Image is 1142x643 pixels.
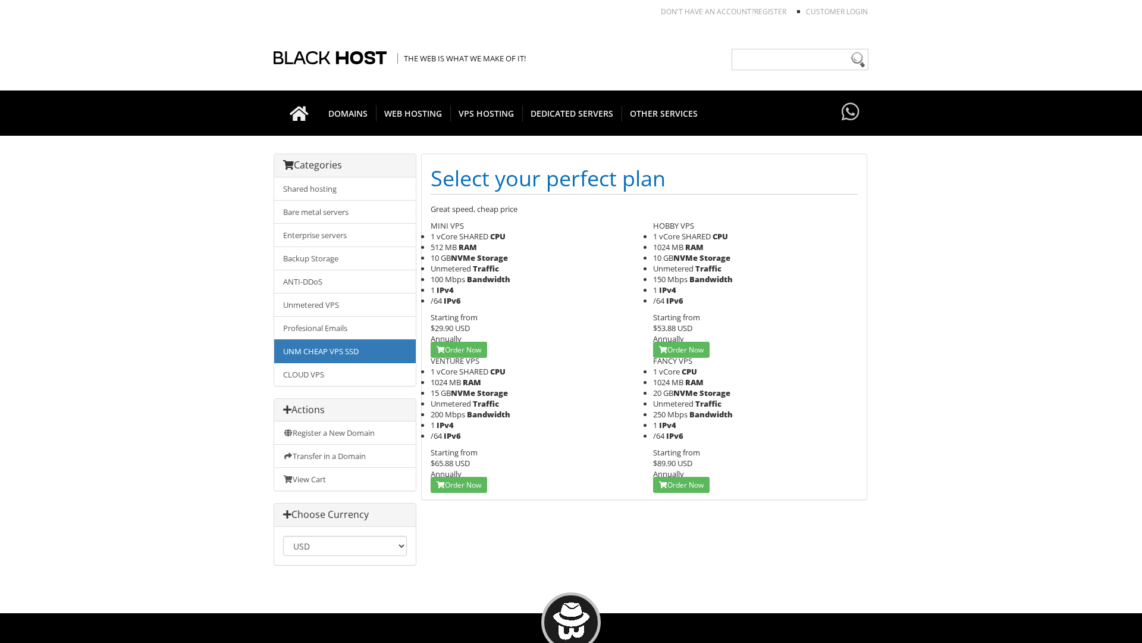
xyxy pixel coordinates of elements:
[451,252,475,263] b: NVMe
[653,342,710,358] a: Order Now
[653,323,692,333] span: $53.88 USD
[274,363,416,386] a: CLOUD VPS
[699,252,730,263] b: Storage
[659,420,676,430] b: IPv4
[431,458,470,469] span: $65.88 USD
[653,388,698,398] span: 20 GB
[653,430,664,441] span: /64
[653,477,710,493] a: Order Now
[283,160,407,171] h3: Categories
[653,220,694,231] span: HOBBY VPS
[274,293,416,317] a: Unmetered VPS
[653,274,688,285] span: 150 Mbps
[444,295,461,306] b: IPv6
[653,420,657,430] span: 1
[450,105,523,121] span: VPS HOSTING
[673,388,698,398] b: NVMe
[522,90,622,136] a: DEDICATED SERVERS
[274,339,416,363] a: UNM CHEAP VPS SSD
[274,316,416,340] a: Profesional Emails
[431,430,442,441] span: /64
[431,231,488,242] span: 1 vCore SHARED
[274,467,416,491] a: View Cart
[431,252,475,263] span: 10 GB
[431,204,858,214] p: Great speed, cheap price
[477,388,508,398] b: Storage
[376,90,451,136] a: WEB HOSTING
[283,405,407,416] h3: Actions
[320,90,377,136] a: DOMAINS
[653,447,858,479] div: Starting from Annually
[431,163,858,195] h1: Select your perfect plan
[431,285,435,295] span: 1
[320,105,377,121] span: DOMAINS
[278,90,321,136] a: Go to homepage
[473,263,499,274] b: Traffic
[431,366,488,377] span: 1 vCore SHARED
[397,53,526,64] span: The Web is what we make of it!
[431,377,461,388] span: 1024 MB
[283,510,407,520] h3: Choose Currency
[274,422,416,445] a: Register a New Domain
[463,377,481,388] b: RAM
[653,285,657,295] span: 1
[699,388,730,398] b: Storage
[839,90,862,135] a: Have questions?
[274,270,416,294] a: ANTI-DDoS
[490,231,506,242] b: CPU
[685,377,704,388] b: RAM
[431,447,635,479] div: Starting from Annually
[431,355,479,366] span: VENTURE VPS
[653,231,711,242] span: 1 vCore SHARED
[666,430,683,441] b: IPv6
[653,242,683,252] span: 1024 MB
[431,242,457,252] span: 512 MB
[695,263,721,274] b: Traffic
[467,409,510,420] b: Bandwidth
[522,105,622,121] span: DEDICATED SERVERS
[754,7,786,17] a: REGISTER
[274,246,416,270] a: Backup Storage
[274,200,416,224] a: Bare metal servers
[682,366,697,377] b: CPU
[431,220,464,231] span: MINI VPS
[451,388,475,398] b: NVMe
[431,409,465,420] span: 200 Mbps
[653,355,692,366] span: FANCY VPS
[437,420,454,430] b: IPv4
[431,398,471,409] span: Unmetered
[553,603,590,640] img: BlackHOST mascont, Blacky.
[653,398,694,409] span: Unmetered
[695,398,721,409] b: Traffic
[431,342,487,358] a: Order Now
[653,458,692,469] span: $89.90 USD
[713,231,728,242] b: CPU
[622,90,706,136] a: OTHER SERVICES
[653,377,683,388] span: 1024 MB
[806,7,868,17] a: Customer Login
[376,105,451,121] span: WEB HOSTING
[653,263,694,274] span: Unmetered
[732,49,868,70] input: Need help?
[431,323,470,333] span: $29.90 USD
[653,312,858,344] div: Starting from Annually
[477,252,508,263] b: Storage
[490,366,506,377] b: CPU
[473,398,499,409] b: Traffic
[659,285,676,295] b: IPv4
[437,285,454,295] b: IPv4
[274,223,416,247] a: Enterprise servers
[653,295,664,306] span: /64
[431,388,475,398] span: 15 GB
[666,295,683,306] b: IPv6
[622,105,706,121] span: OTHER SERVICES
[274,444,416,468] a: Transfer in a Domain
[467,274,510,285] b: Bandwidth
[689,274,733,285] b: Bandwidth
[653,252,698,263] span: 10 GB
[685,242,704,252] b: RAM
[450,90,523,136] a: VPS HOSTING
[643,7,786,17] li: Don't have an account?
[673,252,698,263] b: NVMe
